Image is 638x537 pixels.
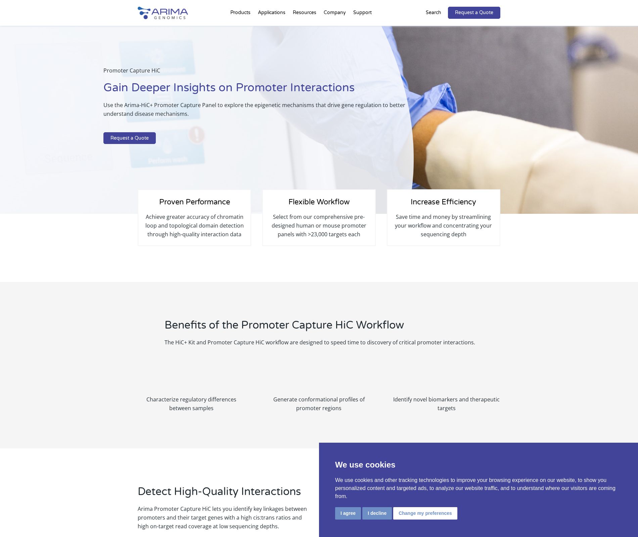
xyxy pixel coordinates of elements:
[138,395,245,412] p: Characterize regulatory differences between samples
[335,459,622,471] p: We use cookies
[393,507,457,520] button: Change my preferences
[335,476,622,500] p: We use cookies and other tracking technologies to improve your browsing experience on our website...
[437,365,457,385] img: User Friendly_Icon_Arima Genomics
[103,80,407,101] h1: Gain Deeper Insights on Promoter Interactions
[448,7,500,19] a: Request a Quote
[138,504,309,536] p: Arima Promoter Capture HiC lets you identify key linkages between promoters and their target gene...
[165,318,500,338] h2: Benefits of the Promoter Capture HiC Workflow
[335,507,361,520] button: I agree
[270,212,368,239] p: Select from our comprehensive pre-designed human or mouse promoter panels with >23,000 targets each
[394,212,493,239] p: Save time and money by streamlining your workflow and concentrating your sequencing depth
[309,365,329,385] img: User Friendly_Icon_Arima Genomics
[411,198,476,206] span: Increase Efficiency
[426,8,441,17] p: Search
[103,132,156,144] a: Request a Quote
[138,7,188,19] img: Arima-Genomics-logo
[362,507,392,520] button: I decline
[393,395,500,412] p: Identify novel biomarkers and therapeutic targets
[288,198,350,206] span: Flexible Workflow
[103,101,407,124] p: Use the Arima-HiC+ Promoter Capture Panel to explore the epigenetic mechanisms that drive gene re...
[103,66,407,80] p: Promoter Capture HiC
[181,365,201,385] img: User Friendly_Icon_Arima Genomics
[165,338,500,347] p: The HiC+ Kit and Promoter Capture HiC workflow are designed to speed time to discovery of critica...
[265,395,373,412] p: Generate conformational profiles of promoter regions
[138,484,309,504] h2: Detect High-Quality Interactions
[159,198,230,206] span: Proven Performance
[145,212,244,239] p: Achieve greater accuracy of chromatin loop and topological domain detection through high-quality ...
